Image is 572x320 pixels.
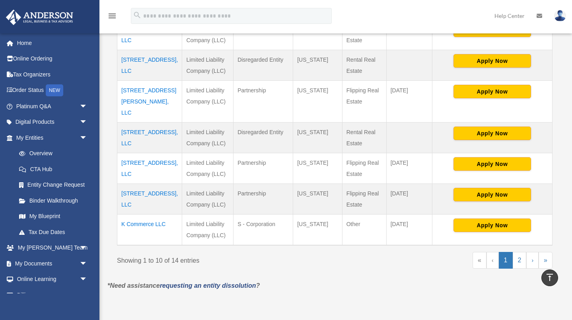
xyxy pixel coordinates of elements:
td: Flipping Real Estate [342,80,386,122]
td: Limited Liability Company (LLC) [182,80,233,122]
a: My Documentsarrow_drop_down [6,256,99,271]
td: [DATE] [386,214,432,245]
button: Apply Now [453,54,531,68]
td: Limited Liability Company (LLC) [182,122,233,153]
a: Tax Organizers [6,66,99,82]
td: [US_STATE] [293,214,342,245]
img: User Pic [554,10,566,21]
a: requesting an entity dissolution [160,282,256,289]
td: [STREET_ADDRESS], LLC [117,50,182,80]
a: My [PERSON_NAME] Teamarrow_drop_down [6,240,99,256]
td: Rental Real Estate [342,19,386,50]
td: [US_STATE] [293,50,342,80]
em: *Need assistance ? [107,282,260,289]
a: menu [107,14,117,21]
i: vertical_align_top [545,273,554,282]
a: First [473,252,486,269]
td: [STREET_ADDRESS], LLC [117,122,182,153]
td: Limited Liability Company (LLC) [182,50,233,80]
div: NEW [46,84,63,96]
td: Limited Liability Company (LLC) [182,214,233,245]
a: Platinum Q&Aarrow_drop_down [6,98,99,114]
td: Disregarded Entity [233,19,293,50]
td: [DATE] [386,153,432,183]
td: Disregarded Entity [233,122,293,153]
a: Billingarrow_drop_down [6,287,99,303]
td: Other [342,214,386,245]
td: Limited Liability Company (LLC) [182,19,233,50]
span: arrow_drop_down [80,287,95,303]
td: Flipping Real Estate [342,153,386,183]
td: S - Corporation [233,214,293,245]
td: Flipping Real Estate [342,183,386,214]
span: arrow_drop_down [80,240,95,256]
td: [STREET_ADDRESS], LLC [117,183,182,214]
td: K Commerce LLC [117,214,182,245]
a: Binder Walkthrough [11,193,95,209]
button: Apply Now [453,219,531,232]
td: Partnership [233,153,293,183]
td: [US_STATE] [293,183,342,214]
td: [US_STATE] [293,153,342,183]
td: [STREET_ADDRESS][PERSON_NAME], LLC [117,80,182,122]
a: Overview [11,146,91,162]
span: arrow_drop_down [80,114,95,131]
span: arrow_drop_down [80,130,95,146]
button: Apply Now [453,188,531,201]
a: Entity Change Request [11,177,95,193]
button: Apply Now [453,85,531,98]
a: 2 [513,252,527,269]
a: Last [539,252,553,269]
td: [STREET_ADDRESS], LLC [117,153,182,183]
a: My Blueprint [11,209,95,224]
a: Tax Due Dates [11,224,95,240]
a: vertical_align_top [541,269,558,286]
a: CTA Hub [11,161,95,177]
td: Rental Real Estate [342,122,386,153]
a: Previous [486,252,499,269]
span: arrow_drop_down [80,256,95,272]
a: Order StatusNEW [6,82,99,99]
button: Apply Now [453,157,531,171]
div: Showing 1 to 10 of 14 entries [117,252,329,266]
td: Limited Liability Company (LLC) [182,153,233,183]
i: search [133,11,142,20]
td: [US_STATE] [293,122,342,153]
td: [US_STATE] [293,19,342,50]
td: [STREET_ADDRESS], LLC [117,19,182,50]
button: Apply Now [453,127,531,140]
a: Online Learningarrow_drop_down [6,271,99,287]
span: arrow_drop_down [80,98,95,115]
img: Anderson Advisors Platinum Portal [4,10,76,25]
td: [DATE] [386,183,432,214]
a: My Entitiesarrow_drop_down [6,130,95,146]
a: Home [6,35,99,51]
a: Digital Productsarrow_drop_down [6,114,99,130]
td: [DATE] [386,80,432,122]
td: Partnership [233,80,293,122]
span: arrow_drop_down [80,271,95,288]
a: Online Ordering [6,51,99,67]
i: menu [107,11,117,21]
a: 1 [499,252,513,269]
td: Rental Real Estate [342,50,386,80]
td: [US_STATE] [293,80,342,122]
td: Partnership [233,183,293,214]
td: Limited Liability Company (LLC) [182,183,233,214]
td: Disregarded Entity [233,50,293,80]
a: Next [526,252,539,269]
